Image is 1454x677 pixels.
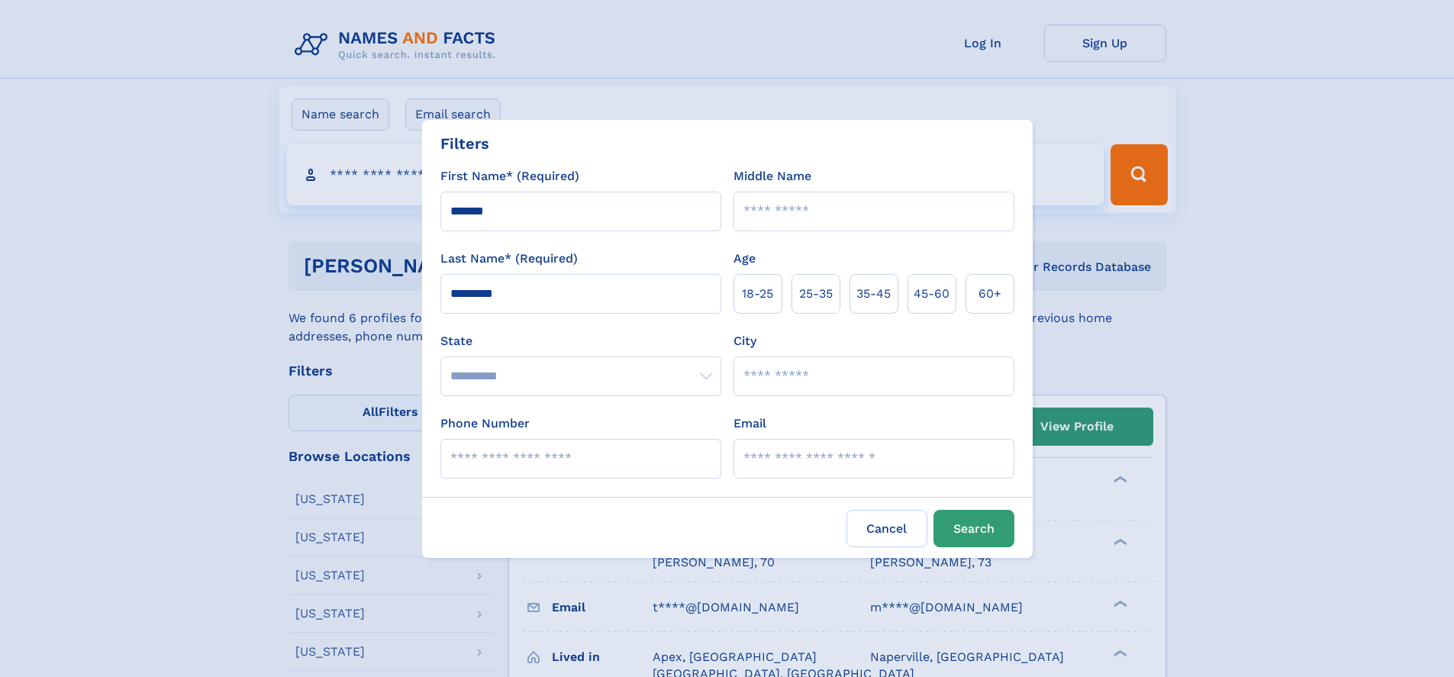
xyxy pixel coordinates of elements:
[440,132,489,155] div: Filters
[440,414,530,433] label: Phone Number
[733,414,766,433] label: Email
[733,332,756,350] label: City
[733,250,756,268] label: Age
[440,167,579,185] label: First Name* (Required)
[933,510,1014,547] button: Search
[440,250,578,268] label: Last Name* (Required)
[742,285,773,303] span: 18‑25
[799,285,833,303] span: 25‑35
[914,285,949,303] span: 45‑60
[733,167,811,185] label: Middle Name
[846,510,927,547] label: Cancel
[978,285,1001,303] span: 60+
[856,285,891,303] span: 35‑45
[440,332,721,350] label: State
